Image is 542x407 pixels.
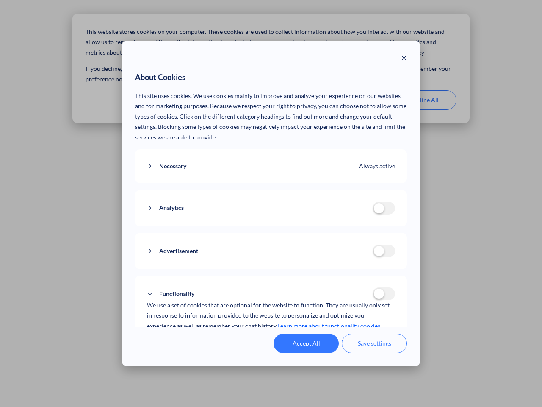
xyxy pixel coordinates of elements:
[135,91,407,143] p: This site uses cookies. We use cookies mainly to improve and analyze your experience on our websi...
[159,161,186,172] span: Necessary
[147,246,373,256] button: Advertisement
[500,366,542,407] iframe: Chat Widget
[147,289,373,299] button: Functionality
[401,54,407,64] button: Close modal
[277,321,382,332] a: Learn more about functionality cookies.
[135,71,185,84] span: About Cookies
[359,161,395,172] span: Always active
[147,161,359,172] button: Necessary
[159,289,194,299] span: Functionality
[274,334,339,353] button: Accept All
[159,246,198,256] span: Advertisement
[342,334,407,353] button: Save settings
[159,203,184,213] span: Analytics
[147,300,395,332] p: We use a set of cookies that are optional for the website to function. They are usually only set ...
[147,203,373,213] button: Analytics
